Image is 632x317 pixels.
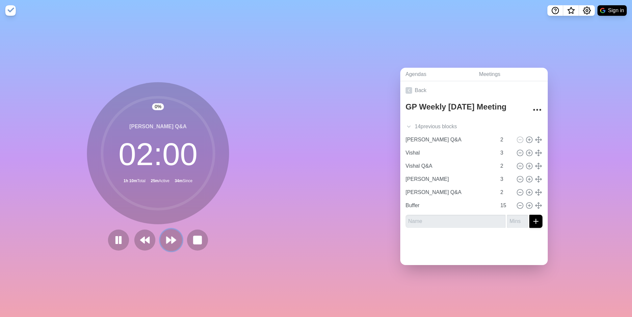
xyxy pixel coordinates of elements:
input: Name [403,159,496,173]
button: More [531,103,544,116]
input: Mins [498,173,513,186]
input: Name [403,173,496,186]
span: s [454,123,457,131]
img: google logo [600,8,605,13]
a: Agendas [400,68,474,81]
button: Settings [579,5,595,16]
button: What’s new [563,5,579,16]
input: Name [403,186,496,199]
button: Help [547,5,563,16]
a: Back [400,81,548,100]
input: Name [403,199,496,212]
div: 14 previous block [400,120,548,133]
img: timeblocks logo [5,5,16,16]
input: Mins [507,215,528,228]
input: Name [403,133,496,146]
input: Mins [498,186,513,199]
input: Mins [498,146,513,159]
input: Mins [498,159,513,173]
input: Mins [498,133,513,146]
input: Mins [498,199,513,212]
input: Name [403,146,496,159]
a: Meetings [474,68,548,81]
input: Name [406,215,506,228]
button: Sign in [597,5,627,16]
